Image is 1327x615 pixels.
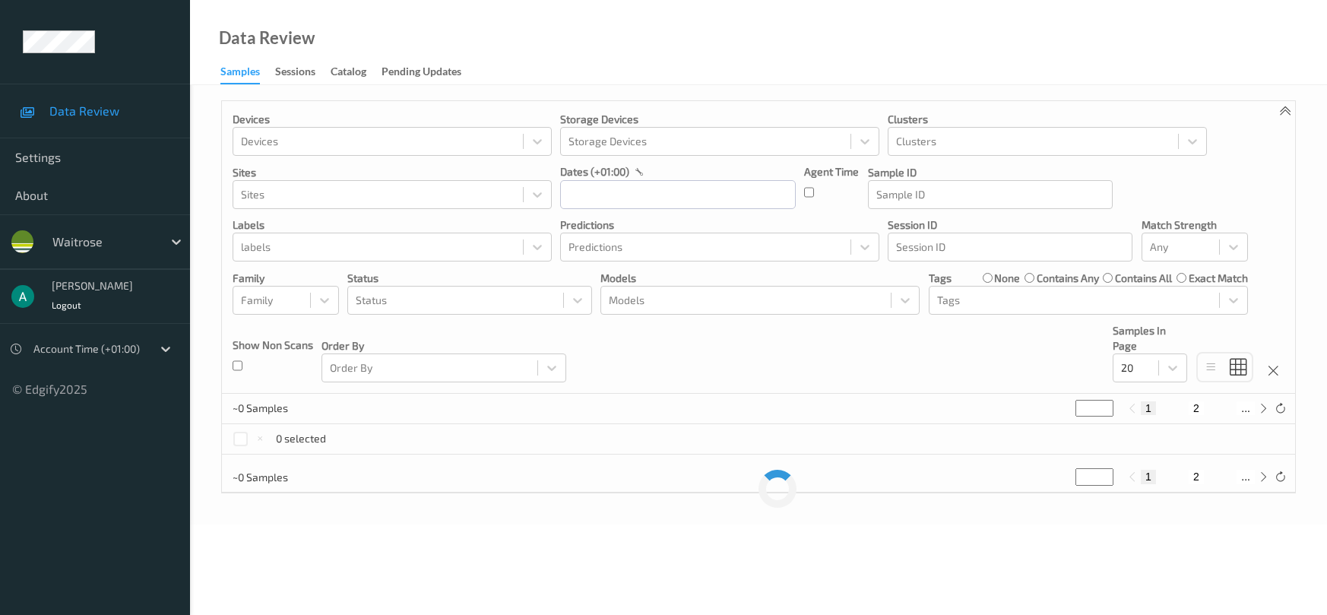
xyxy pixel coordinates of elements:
div: Data Review [219,30,315,46]
a: Samples [220,62,275,84]
label: contains all [1115,271,1172,286]
div: Samples [220,64,260,84]
p: Sample ID [868,165,1113,180]
div: Pending Updates [382,64,461,83]
p: 0 selected [276,431,326,446]
div: Sessions [275,64,315,83]
a: Pending Updates [382,62,477,83]
a: Catalog [331,62,382,83]
p: Sites [233,165,552,180]
p: Order By [321,338,566,353]
label: contains any [1037,271,1099,286]
a: Sessions [275,62,331,83]
p: Session ID [888,217,1132,233]
p: ~0 Samples [233,470,347,485]
p: Devices [233,112,552,127]
p: Models [600,271,920,286]
button: ... [1237,470,1255,483]
p: Samples In Page [1113,323,1187,353]
p: labels [233,217,552,233]
p: Match Strength [1142,217,1248,233]
p: Status [347,271,592,286]
button: ... [1237,401,1255,415]
p: Family [233,271,339,286]
label: exact match [1189,271,1248,286]
p: Storage Devices [560,112,879,127]
button: 2 [1189,470,1204,483]
div: Catalog [331,64,366,83]
p: Show Non Scans [233,338,313,353]
button: 1 [1141,470,1156,483]
label: none [994,271,1020,286]
p: dates (+01:00) [560,164,629,179]
p: Clusters [888,112,1207,127]
p: ~0 Samples [233,401,347,416]
button: 2 [1189,401,1204,415]
p: Tags [929,271,952,286]
p: Agent Time [804,164,859,179]
button: 1 [1141,401,1156,415]
p: Predictions [560,217,879,233]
